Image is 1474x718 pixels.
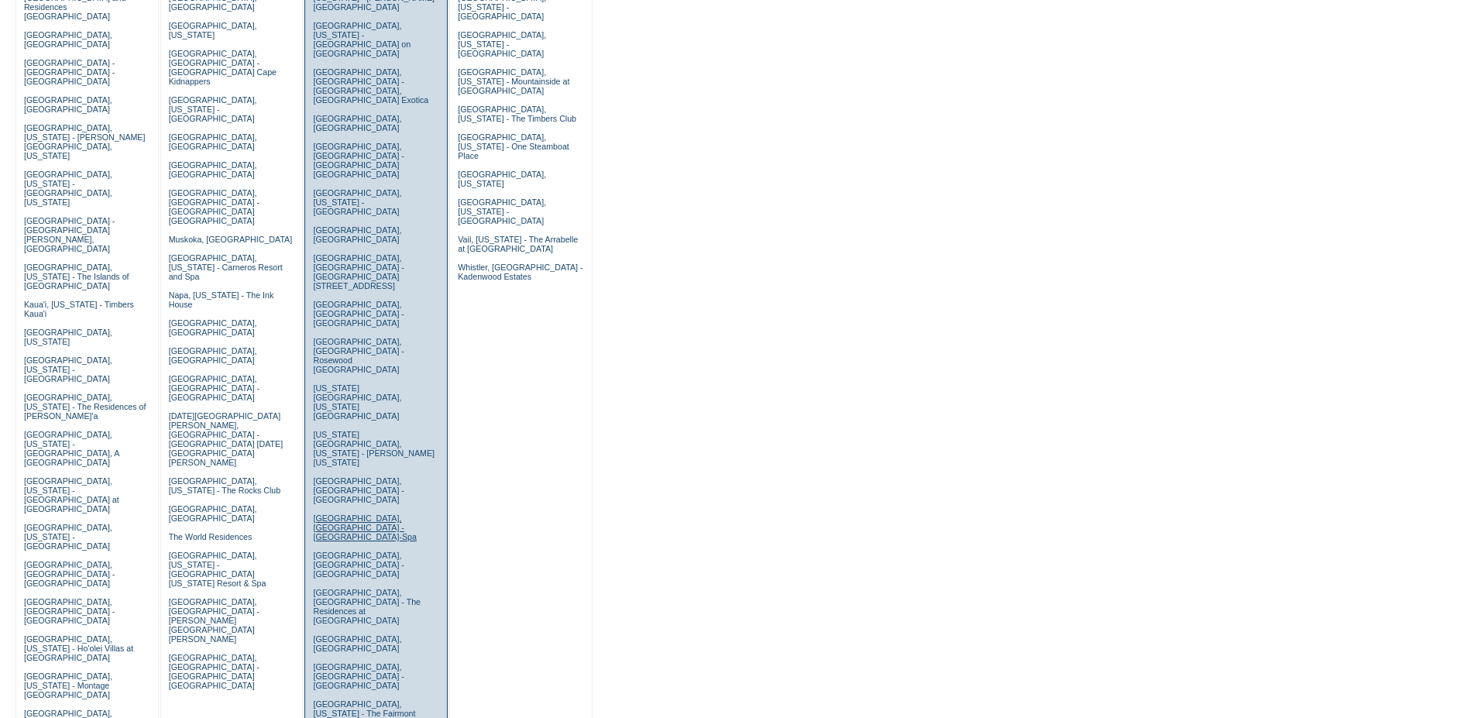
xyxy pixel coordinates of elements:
[24,393,146,421] a: [GEOGRAPHIC_DATA], [US_STATE] - The Residences of [PERSON_NAME]'a
[24,523,112,551] a: [GEOGRAPHIC_DATA], [US_STATE] - [GEOGRAPHIC_DATA]
[313,383,401,421] a: [US_STATE][GEOGRAPHIC_DATA], [US_STATE][GEOGRAPHIC_DATA]
[24,560,115,588] a: [GEOGRAPHIC_DATA], [GEOGRAPHIC_DATA] - [GEOGRAPHIC_DATA]
[169,253,283,281] a: [GEOGRAPHIC_DATA], [US_STATE] - Carneros Resort and Spa
[24,672,112,699] a: [GEOGRAPHIC_DATA], [US_STATE] - Montage [GEOGRAPHIC_DATA]
[24,634,133,662] a: [GEOGRAPHIC_DATA], [US_STATE] - Ho'olei Villas at [GEOGRAPHIC_DATA]
[169,504,257,523] a: [GEOGRAPHIC_DATA], [GEOGRAPHIC_DATA]
[24,58,115,86] a: [GEOGRAPHIC_DATA] - [GEOGRAPHIC_DATA] - [GEOGRAPHIC_DATA]
[24,356,112,383] a: [GEOGRAPHIC_DATA], [US_STATE] - [GEOGRAPHIC_DATA]
[24,263,129,290] a: [GEOGRAPHIC_DATA], [US_STATE] - The Islands of [GEOGRAPHIC_DATA]
[169,411,283,467] a: [DATE][GEOGRAPHIC_DATA][PERSON_NAME], [GEOGRAPHIC_DATA] - [GEOGRAPHIC_DATA] [DATE][GEOGRAPHIC_DAT...
[458,263,582,281] a: Whistler, [GEOGRAPHIC_DATA] - Kadenwood Estates
[169,49,277,86] a: [GEOGRAPHIC_DATA], [GEOGRAPHIC_DATA] - [GEOGRAPHIC_DATA] Cape Kidnappers
[169,188,259,225] a: [GEOGRAPHIC_DATA], [GEOGRAPHIC_DATA] - [GEOGRAPHIC_DATA] [GEOGRAPHIC_DATA]
[313,114,401,132] a: [GEOGRAPHIC_DATA], [GEOGRAPHIC_DATA]
[313,225,401,244] a: [GEOGRAPHIC_DATA], [GEOGRAPHIC_DATA]
[169,21,257,40] a: [GEOGRAPHIC_DATA], [US_STATE]
[169,597,259,644] a: [GEOGRAPHIC_DATA], [GEOGRAPHIC_DATA] - [PERSON_NAME][GEOGRAPHIC_DATA][PERSON_NAME]
[313,514,416,541] a: [GEOGRAPHIC_DATA], [GEOGRAPHIC_DATA] - [GEOGRAPHIC_DATA]-Spa
[169,132,257,151] a: [GEOGRAPHIC_DATA], [GEOGRAPHIC_DATA]
[169,290,274,309] a: Napa, [US_STATE] - The Ink House
[313,337,404,374] a: [GEOGRAPHIC_DATA], [GEOGRAPHIC_DATA] - Rosewood [GEOGRAPHIC_DATA]
[313,21,411,58] a: [GEOGRAPHIC_DATA], [US_STATE] - [GEOGRAPHIC_DATA] on [GEOGRAPHIC_DATA]
[313,588,421,625] a: [GEOGRAPHIC_DATA], [GEOGRAPHIC_DATA] - The Residences at [GEOGRAPHIC_DATA]
[313,142,404,179] a: [GEOGRAPHIC_DATA], [GEOGRAPHIC_DATA] - [GEOGRAPHIC_DATA] [GEOGRAPHIC_DATA]
[458,30,546,58] a: [GEOGRAPHIC_DATA], [US_STATE] - [GEOGRAPHIC_DATA]
[24,30,112,49] a: [GEOGRAPHIC_DATA], [GEOGRAPHIC_DATA]
[313,300,404,328] a: [GEOGRAPHIC_DATA], [GEOGRAPHIC_DATA] - [GEOGRAPHIC_DATA]
[313,188,401,216] a: [GEOGRAPHIC_DATA], [US_STATE] - [GEOGRAPHIC_DATA]
[169,235,292,244] a: Muskoka, [GEOGRAPHIC_DATA]
[24,170,112,207] a: [GEOGRAPHIC_DATA], [US_STATE] - [GEOGRAPHIC_DATA], [US_STATE]
[169,95,257,123] a: [GEOGRAPHIC_DATA], [US_STATE] - [GEOGRAPHIC_DATA]
[24,300,134,318] a: Kaua'i, [US_STATE] - Timbers Kaua'i
[458,105,576,123] a: [GEOGRAPHIC_DATA], [US_STATE] - The Timbers Club
[24,430,119,467] a: [GEOGRAPHIC_DATA], [US_STATE] - [GEOGRAPHIC_DATA], A [GEOGRAPHIC_DATA]
[458,198,546,225] a: [GEOGRAPHIC_DATA], [US_STATE] - [GEOGRAPHIC_DATA]
[169,653,259,690] a: [GEOGRAPHIC_DATA], [GEOGRAPHIC_DATA] - [GEOGRAPHIC_DATA] [GEOGRAPHIC_DATA]
[24,328,112,346] a: [GEOGRAPHIC_DATA], [US_STATE]
[24,476,119,514] a: [GEOGRAPHIC_DATA], [US_STATE] - [GEOGRAPHIC_DATA] at [GEOGRAPHIC_DATA]
[24,597,115,625] a: [GEOGRAPHIC_DATA], [GEOGRAPHIC_DATA] - [GEOGRAPHIC_DATA]
[169,374,259,402] a: [GEOGRAPHIC_DATA], [GEOGRAPHIC_DATA] - [GEOGRAPHIC_DATA]
[24,95,112,114] a: [GEOGRAPHIC_DATA], [GEOGRAPHIC_DATA]
[313,67,428,105] a: [GEOGRAPHIC_DATA], [GEOGRAPHIC_DATA] - [GEOGRAPHIC_DATA], [GEOGRAPHIC_DATA] Exotica
[313,634,401,653] a: [GEOGRAPHIC_DATA], [GEOGRAPHIC_DATA]
[169,318,257,337] a: [GEOGRAPHIC_DATA], [GEOGRAPHIC_DATA]
[313,253,404,290] a: [GEOGRAPHIC_DATA], [GEOGRAPHIC_DATA] - [GEOGRAPHIC_DATA][STREET_ADDRESS]
[169,532,253,541] a: The World Residences
[458,235,578,253] a: Vail, [US_STATE] - The Arrabelle at [GEOGRAPHIC_DATA]
[169,551,266,588] a: [GEOGRAPHIC_DATA], [US_STATE] - [GEOGRAPHIC_DATA] [US_STATE] Resort & Spa
[169,160,257,179] a: [GEOGRAPHIC_DATA], [GEOGRAPHIC_DATA]
[458,170,546,188] a: [GEOGRAPHIC_DATA], [US_STATE]
[458,132,569,160] a: [GEOGRAPHIC_DATA], [US_STATE] - One Steamboat Place
[169,476,281,495] a: [GEOGRAPHIC_DATA], [US_STATE] - The Rocks Club
[313,476,404,504] a: [GEOGRAPHIC_DATA], [GEOGRAPHIC_DATA] - [GEOGRAPHIC_DATA]
[313,430,435,467] a: [US_STATE][GEOGRAPHIC_DATA], [US_STATE] - [PERSON_NAME] [US_STATE]
[458,67,569,95] a: [GEOGRAPHIC_DATA], [US_STATE] - Mountainside at [GEOGRAPHIC_DATA]
[313,662,404,690] a: [GEOGRAPHIC_DATA], [GEOGRAPHIC_DATA] - [GEOGRAPHIC_DATA]
[313,551,404,579] a: [GEOGRAPHIC_DATA], [GEOGRAPHIC_DATA] - [GEOGRAPHIC_DATA]
[24,216,115,253] a: [GEOGRAPHIC_DATA] - [GEOGRAPHIC_DATA][PERSON_NAME], [GEOGRAPHIC_DATA]
[169,346,257,365] a: [GEOGRAPHIC_DATA], [GEOGRAPHIC_DATA]
[24,123,146,160] a: [GEOGRAPHIC_DATA], [US_STATE] - [PERSON_NAME][GEOGRAPHIC_DATA], [US_STATE]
